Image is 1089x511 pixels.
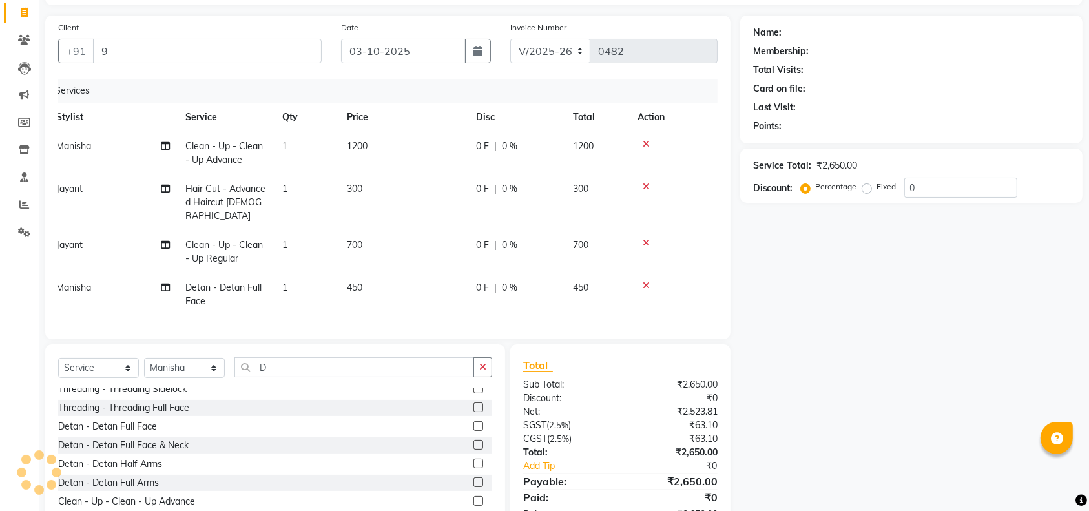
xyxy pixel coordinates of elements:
[620,446,727,459] div: ₹2,650.00
[93,39,322,63] input: Search by Name/Mobile/Email/Code
[58,476,159,490] div: Detan - Detan Full Arms
[282,239,287,251] span: 1
[58,39,94,63] button: +91
[58,382,187,396] div: Threading - Threading Sidelock
[48,103,178,132] th: Stylist
[502,140,517,153] span: 0 %
[185,183,265,222] span: Hair Cut - Advanced Haircut [DEMOGRAPHIC_DATA]
[339,103,468,132] th: Price
[620,391,727,405] div: ₹0
[58,495,195,508] div: Clean - Up - Clean - Up Advance
[50,79,718,103] div: Services
[513,419,620,432] div: ( )
[234,357,474,377] input: Search or Scan
[347,183,362,194] span: 300
[753,45,809,58] div: Membership:
[282,140,287,152] span: 1
[573,239,588,251] span: 700
[476,182,489,196] span: 0 F
[494,140,497,153] span: |
[753,101,796,114] div: Last Visit:
[476,140,489,153] span: 0 F
[753,159,812,172] div: Service Total:
[56,282,91,293] span: Manisha
[513,446,620,459] div: Total:
[510,22,566,34] label: Invoice Number
[573,282,588,293] span: 450
[347,140,368,152] span: 1200
[476,238,489,252] span: 0 F
[513,474,620,489] div: Payable:
[341,22,358,34] label: Date
[502,281,517,295] span: 0 %
[494,281,497,295] span: |
[573,183,588,194] span: 300
[523,359,553,372] span: Total
[56,140,91,152] span: Manisha
[178,103,275,132] th: Service
[282,183,287,194] span: 1
[502,182,517,196] span: 0 %
[347,282,362,293] span: 450
[513,378,620,391] div: Sub Total:
[56,239,83,251] span: Jayant
[816,181,857,193] label: Percentage
[620,432,727,446] div: ₹63.10
[58,457,162,471] div: Detan - Detan Half Arms
[185,140,263,165] span: Clean - Up - Clean - Up Advance
[630,103,708,132] th: Action
[347,239,362,251] span: 700
[494,182,497,196] span: |
[185,239,263,264] span: Clean - Up - Clean - Up Regular
[565,103,630,132] th: Total
[513,391,620,405] div: Discount:
[513,490,620,505] div: Paid:
[185,282,262,307] span: Detan - Detan Full Face
[753,26,782,39] div: Name:
[620,378,727,391] div: ₹2,650.00
[523,433,547,444] span: CGST
[549,420,568,430] span: 2.5%
[502,238,517,252] span: 0 %
[753,63,804,77] div: Total Visits:
[620,419,727,432] div: ₹63.10
[513,432,620,446] div: ( )
[58,439,189,452] div: Detan - Detan Full Face & Neck
[282,282,287,293] span: 1
[753,82,806,96] div: Card on file:
[58,22,79,34] label: Client
[817,159,858,172] div: ₹2,650.00
[573,140,594,152] span: 1200
[494,238,497,252] span: |
[58,401,189,415] div: Threading - Threading Full Face
[58,420,157,433] div: Detan - Detan Full Face
[753,120,782,133] div: Points:
[523,419,546,431] span: SGST
[56,183,83,194] span: Jayant
[877,181,897,193] label: Fixed
[513,459,638,473] a: Add Tip
[513,405,620,419] div: Net:
[620,474,727,489] div: ₹2,650.00
[550,433,569,444] span: 2.5%
[753,182,793,195] div: Discount:
[620,405,727,419] div: ₹2,523.81
[468,103,565,132] th: Disc
[275,103,339,132] th: Qty
[476,281,489,295] span: 0 F
[638,459,727,473] div: ₹0
[620,490,727,505] div: ₹0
